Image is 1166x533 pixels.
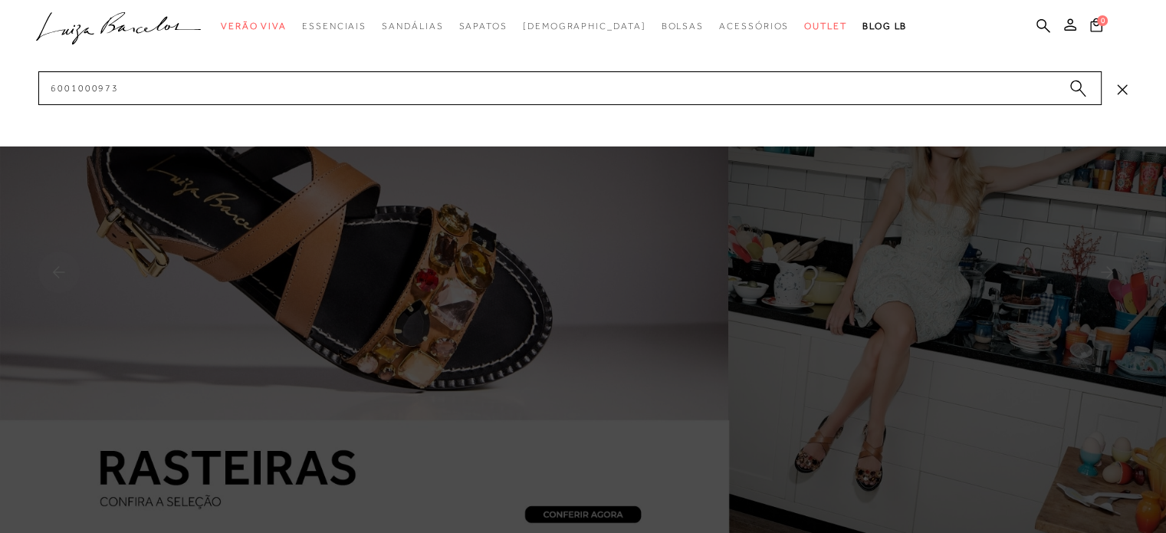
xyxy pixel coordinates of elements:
[302,12,366,41] a: categoryNavScreenReaderText
[1097,15,1108,26] span: 0
[221,12,287,41] a: categoryNavScreenReaderText
[1086,17,1107,38] button: 0
[523,21,646,31] span: [DEMOGRAPHIC_DATA]
[382,21,443,31] span: Sandálias
[38,71,1102,105] input: Buscar.
[302,21,366,31] span: Essenciais
[862,12,907,41] a: BLOG LB
[719,12,789,41] a: categoryNavScreenReaderText
[458,21,507,31] span: Sapatos
[458,12,507,41] a: categoryNavScreenReaderText
[862,21,907,31] span: BLOG LB
[661,12,704,41] a: categoryNavScreenReaderText
[804,21,847,31] span: Outlet
[719,21,789,31] span: Acessórios
[523,12,646,41] a: noSubCategoriesText
[804,12,847,41] a: categoryNavScreenReaderText
[382,12,443,41] a: categoryNavScreenReaderText
[661,21,704,31] span: Bolsas
[221,21,287,31] span: Verão Viva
